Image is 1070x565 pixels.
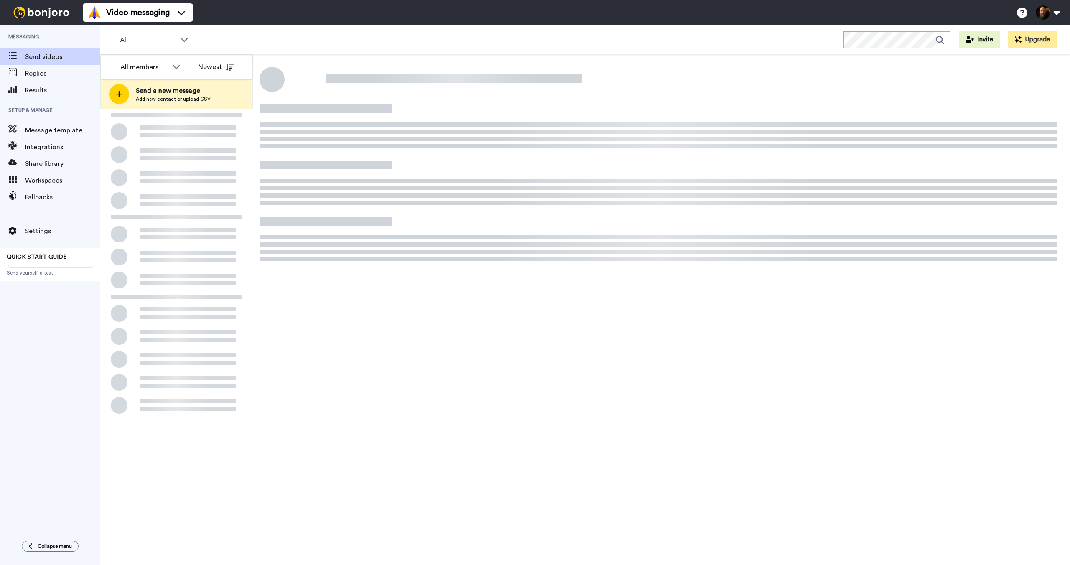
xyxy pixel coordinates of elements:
span: Integrations [25,142,100,152]
span: Send a new message [136,86,211,96]
span: Video messaging [106,7,170,18]
span: Collapse menu [38,543,72,550]
button: Invite [959,31,1000,48]
button: Collapse menu [22,541,79,552]
span: Replies [25,69,100,79]
span: Settings [25,226,100,236]
span: Add new contact or upload CSV [136,96,211,102]
span: Workspaces [25,176,100,186]
span: Results [25,85,100,95]
img: vm-color.svg [88,6,101,19]
span: Message template [25,125,100,135]
span: Fallbacks [25,192,100,202]
span: Send videos [25,52,100,62]
span: Share library [25,159,100,169]
button: Upgrade [1008,31,1057,48]
span: Send yourself a test [7,270,94,276]
img: bj-logo-header-white.svg [10,7,73,18]
span: All [120,35,176,45]
button: Newest [192,59,240,75]
div: All members [120,62,168,72]
span: QUICK START GUIDE [7,254,67,260]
